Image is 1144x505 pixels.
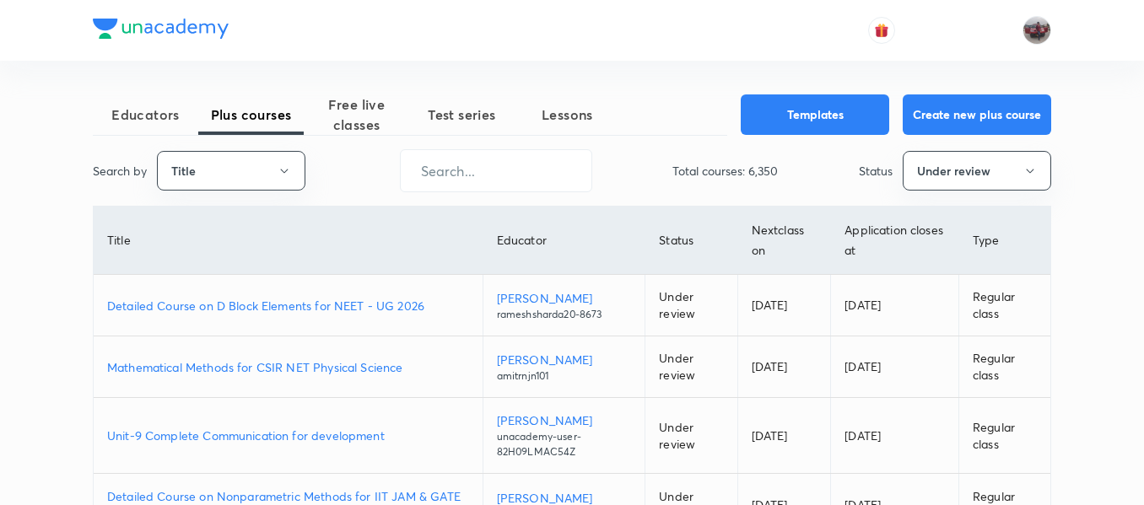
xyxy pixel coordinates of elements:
a: [PERSON_NAME]unacademy-user-82H09LMAC54Z [497,411,632,459]
span: Free live classes [304,94,409,135]
button: Title [157,151,305,191]
img: amirhussain Hussain [1023,16,1051,45]
p: [PERSON_NAME] [497,411,632,429]
td: Under review [645,398,737,474]
td: Regular class [958,275,1050,336]
td: Regular class [958,398,1050,474]
td: [DATE] [831,275,959,336]
a: Unit-9 Complete Communication for development [107,427,469,444]
p: amitrnjn101 [497,368,632,384]
th: Title [94,207,483,275]
span: Lessons [515,105,620,125]
td: Regular class [958,336,1050,398]
td: Under review [645,336,737,398]
button: avatar [868,17,895,44]
td: [DATE] [831,336,959,398]
th: Application closes at [831,207,959,275]
span: Educators [93,105,198,125]
span: Plus courses [198,105,304,125]
th: Next class on [737,207,831,275]
input: Search... [401,149,591,192]
th: Educator [483,207,645,275]
td: Under review [645,275,737,336]
button: Under review [903,151,1051,191]
a: [PERSON_NAME]rameshsharda20-8673 [497,289,632,322]
td: [DATE] [831,398,959,474]
a: Detailed Course on D Block Elements for NEET - UG 2026 [107,297,469,314]
img: Company Logo [93,19,229,39]
button: Templates [741,94,889,135]
p: Status [859,162,893,180]
p: unacademy-user-82H09LMAC54Z [497,429,632,459]
p: [PERSON_NAME] [497,289,632,307]
a: Company Logo [93,19,229,43]
p: Search by [93,162,147,180]
td: [DATE] [737,336,831,398]
button: Create new plus course [903,94,1051,135]
p: [PERSON_NAME] [497,351,632,368]
p: Total courses: 6,350 [672,162,778,180]
img: avatar [874,23,889,38]
a: Mathematical Methods for CSIR NET Physical Science [107,358,469,376]
th: Type [958,207,1050,275]
td: [DATE] [737,275,831,336]
p: rameshsharda20-8673 [497,307,632,322]
a: [PERSON_NAME]amitrnjn101 [497,351,632,384]
th: Status [645,207,737,275]
td: [DATE] [737,398,831,474]
span: Test series [409,105,515,125]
